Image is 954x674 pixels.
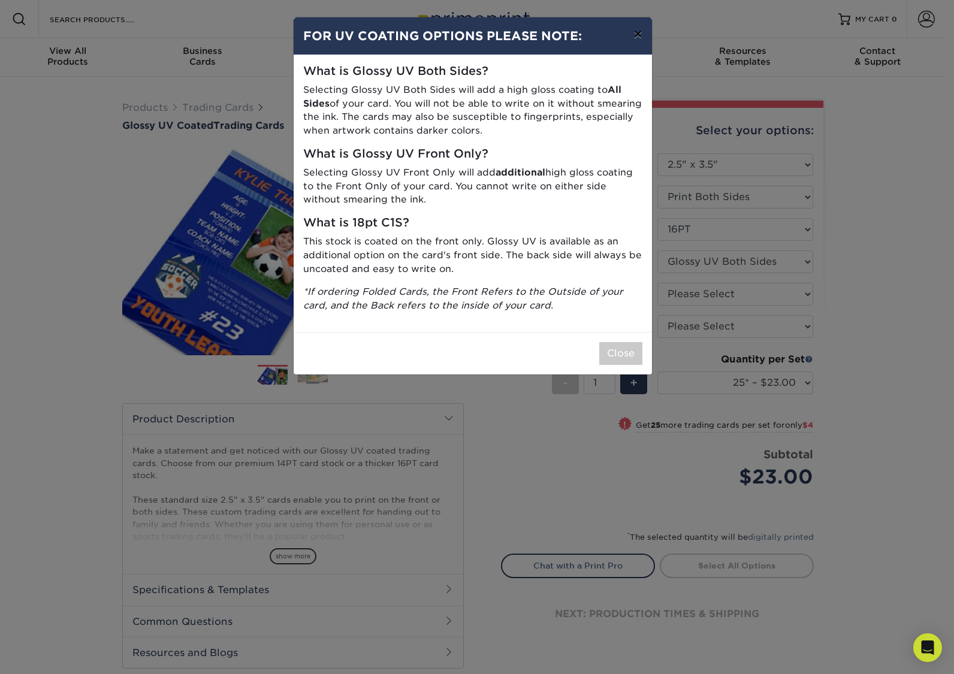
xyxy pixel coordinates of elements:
h4: FOR UV COATING OPTIONS PLEASE NOTE: [303,27,642,45]
p: Selecting Glossy UV Front Only will add high gloss coating to the Front Only of your card. You ca... [303,166,642,207]
i: *If ordering Folded Cards, the Front Refers to the Outside of your card, and the Back refers to t... [303,286,623,311]
h5: What is Glossy UV Both Sides? [303,65,642,78]
strong: additional [496,167,545,178]
strong: All Sides [303,84,621,109]
p: This stock is coated on the front only. Glossy UV is available as an additional option on the car... [303,235,642,276]
p: Selecting Glossy UV Both Sides will add a high gloss coating to of your card. You will not be abl... [303,83,642,138]
h5: What is Glossy UV Front Only? [303,147,642,161]
h5: What is 18pt C1S? [303,216,642,230]
div: Open Intercom Messenger [913,633,942,662]
button: Close [599,342,642,365]
button: × [624,17,651,51]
